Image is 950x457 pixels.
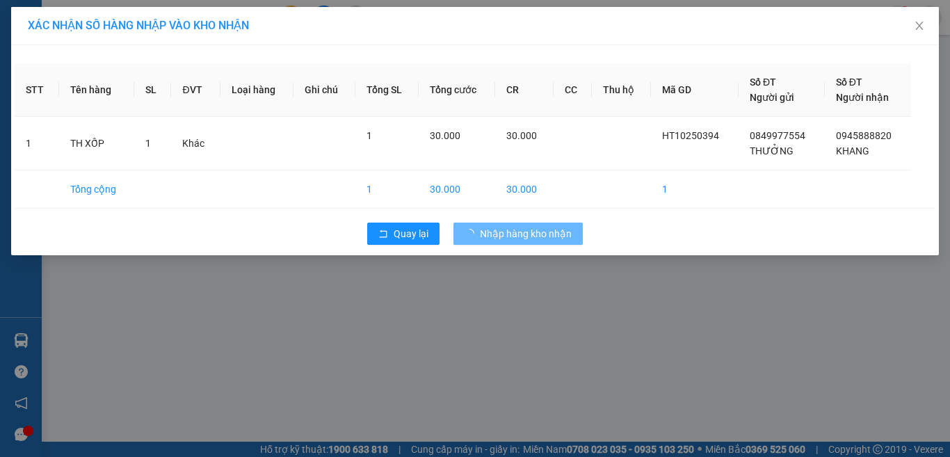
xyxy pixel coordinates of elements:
span: 1 [145,138,151,149]
span: 0849977554 [750,130,805,141]
span: Quay lại [394,226,428,241]
span: loading [465,229,480,239]
span: Địa chỉ: [106,64,222,110]
td: Khác [171,117,220,170]
span: 0945888820 [836,130,892,141]
span: Số ĐT [750,77,776,88]
th: CC [554,63,592,117]
td: 30.000 [419,170,494,209]
span: THƯỞNG [750,145,794,157]
span: close [914,20,925,31]
th: CR [495,63,554,117]
span: rollback [378,229,388,240]
span: 30.000 [506,130,537,141]
span: HT10250394 [662,130,719,141]
span: Điện thoại: [6,89,103,135]
td: 1 [651,170,739,209]
span: XÁC NHẬN SỐ HÀNG NHẬP VÀO KHO NHẬN [28,19,249,32]
th: Tổng SL [355,63,419,117]
button: rollbackQuay lại [367,223,440,245]
th: Mã GD [651,63,739,117]
span: 30.000 [430,130,460,141]
th: ĐVT [171,63,220,117]
td: 1 [15,117,59,170]
span: Địa chỉ: [6,56,104,87]
span: Số ĐT [836,77,862,88]
button: Nhập hàng kho nhận [453,223,583,245]
span: Nhập hàng kho nhận [480,226,572,241]
span: VP Rạch Giá [6,39,78,54]
th: Loại hàng [220,63,293,117]
th: Tên hàng [59,63,134,117]
span: Người nhận [836,92,889,103]
strong: NHÀ XE [PERSON_NAME] [22,6,215,26]
span: 1 [367,130,372,141]
th: Thu hộ [592,63,651,117]
td: 30.000 [495,170,554,209]
button: Close [900,7,939,46]
th: Ghi chú [293,63,355,117]
th: SL [134,63,171,117]
strong: [STREET_ADDRESS] Châu [106,79,222,110]
span: VP [GEOGRAPHIC_DATA] [106,31,231,62]
strong: 260A, [PERSON_NAME] [6,56,104,87]
th: Tổng cước [419,63,494,117]
th: STT [15,63,59,117]
span: Người gửi [750,92,794,103]
span: KHANG [836,145,869,157]
td: 1 [355,170,419,209]
td: TH XỐP [59,117,134,170]
td: Tổng cộng [59,170,134,209]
